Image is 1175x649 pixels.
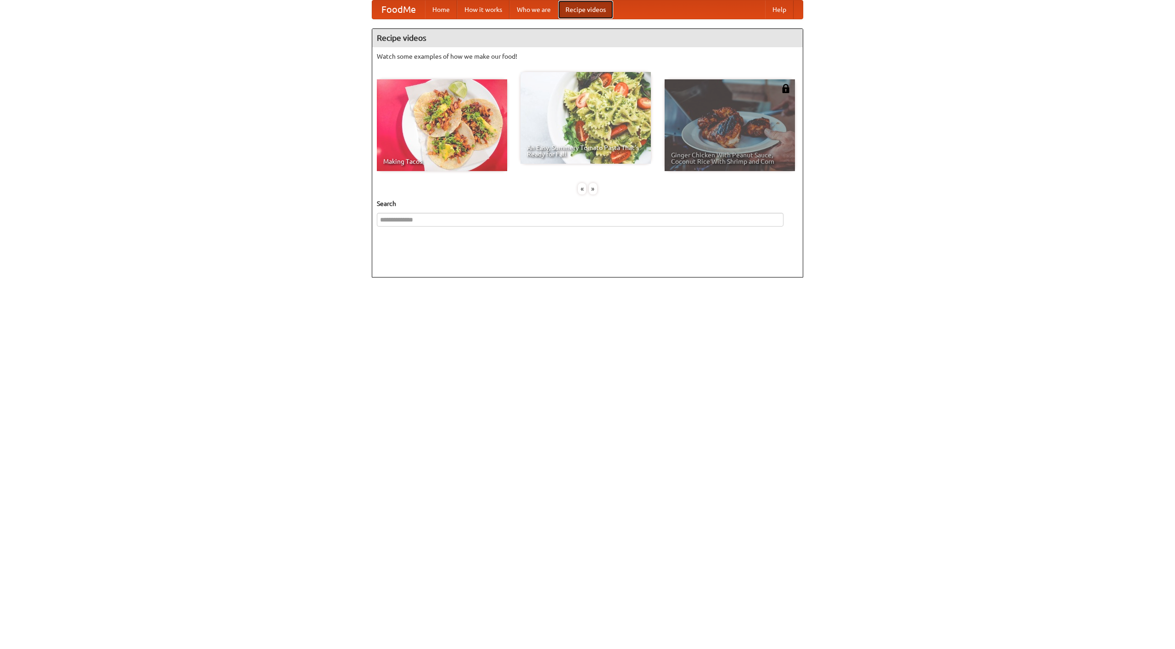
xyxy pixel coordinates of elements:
a: FoodMe [372,0,425,19]
p: Watch some examples of how we make our food! [377,52,798,61]
a: Help [765,0,794,19]
img: 483408.png [781,84,790,93]
a: An Easy, Summery Tomato Pasta That's Ready for Fall [520,72,651,164]
a: Recipe videos [558,0,613,19]
span: An Easy, Summery Tomato Pasta That's Ready for Fall [527,144,644,157]
span: Making Tacos [383,158,501,165]
h5: Search [377,199,798,208]
a: How it works [457,0,509,19]
div: « [578,183,586,194]
div: » [589,183,597,194]
a: Home [425,0,457,19]
a: Making Tacos [377,79,507,171]
h4: Recipe videos [372,29,803,47]
a: Who we are [509,0,558,19]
